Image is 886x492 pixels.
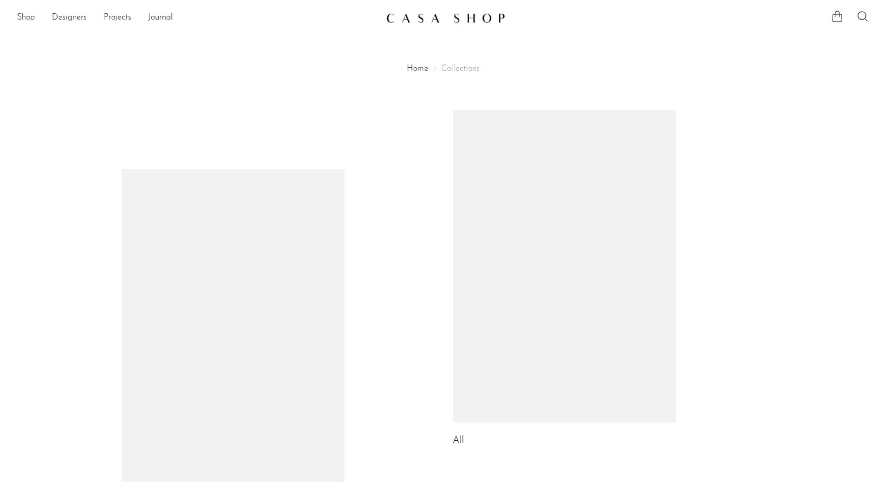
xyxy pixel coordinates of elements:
[453,436,464,445] a: All
[441,65,480,73] span: Collections
[17,9,378,27] ul: NEW HEADER MENU
[17,9,378,27] nav: Desktop navigation
[104,11,131,25] a: Projects
[52,11,87,25] a: Designers
[148,11,173,25] a: Journal
[407,65,428,73] a: Home
[122,65,765,73] nav: Breadcrumbs
[17,11,35,25] a: Shop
